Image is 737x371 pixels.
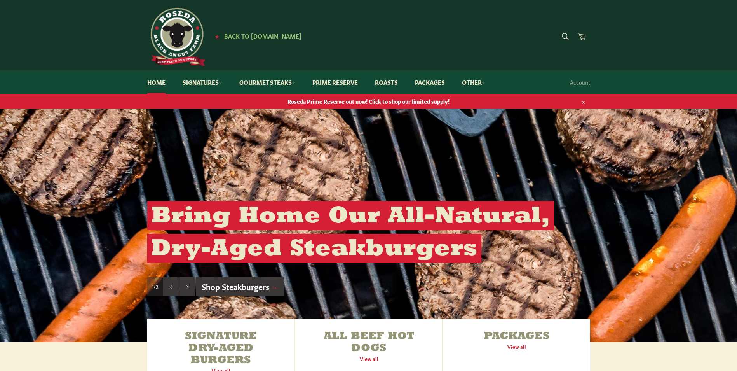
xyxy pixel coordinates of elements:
a: Other [454,70,493,94]
a: Prime Reserve [305,70,366,94]
a: Signatures [175,70,230,94]
a: Account [566,71,594,94]
h2: Bring Home Our All-Natural, Dry-Aged Steakburgers [147,201,554,263]
a: Packages [407,70,453,94]
span: ★ [215,33,219,39]
span: Back to [DOMAIN_NAME] [224,31,301,40]
span: Roseda Prime Reserve out now! Click to shop our limited supply! [139,98,598,105]
img: Roseda Beef [147,8,206,66]
button: Previous slide [163,277,179,296]
a: Roasts [367,70,406,94]
a: Home [139,70,173,94]
button: Next slide [179,277,195,296]
a: Gourmet Steaks [232,70,303,94]
span: → [270,281,278,292]
div: Slide 1, current [147,277,163,296]
a: Shop Steakburgers [196,277,284,296]
a: Roseda Prime Reserve out now! Click to shop our limited supply! [139,94,598,109]
span: 1/3 [152,283,158,290]
a: ★ Back to [DOMAIN_NAME] [211,33,301,39]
